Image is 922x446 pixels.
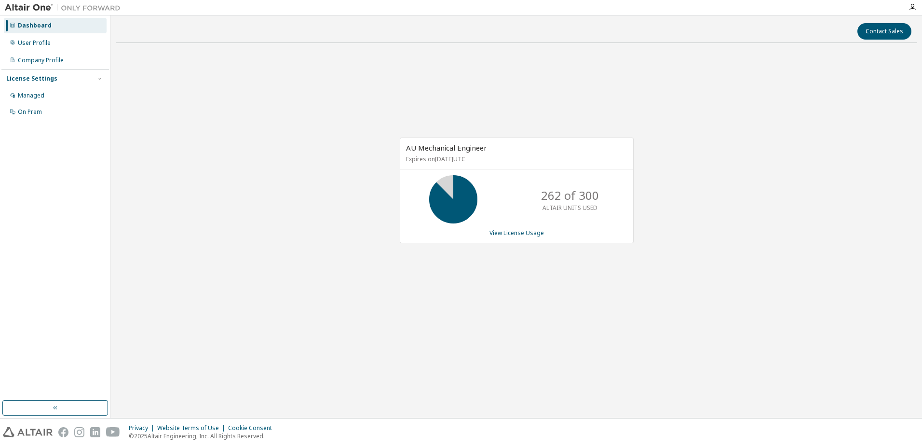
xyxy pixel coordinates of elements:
img: facebook.svg [58,427,68,437]
p: 262 of 300 [541,187,599,204]
img: linkedin.svg [90,427,100,437]
a: View License Usage [489,229,544,237]
div: License Settings [6,75,57,83]
img: youtube.svg [106,427,120,437]
p: Expires on [DATE] UTC [406,155,625,163]
div: Website Terms of Use [157,424,228,432]
p: © 2025 Altair Engineering, Inc. All Rights Reserved. [129,432,278,440]
div: Company Profile [18,56,64,64]
div: On Prem [18,108,42,116]
div: Privacy [129,424,157,432]
div: User Profile [18,39,51,47]
button: Contact Sales [857,23,911,40]
img: Altair One [5,3,125,13]
div: Managed [18,92,44,99]
span: AU Mechanical Engineer [406,143,487,153]
div: Cookie Consent [228,424,278,432]
img: altair_logo.svg [3,427,53,437]
p: ALTAIR UNITS USED [542,204,597,212]
img: instagram.svg [74,427,84,437]
div: Dashboard [18,22,52,29]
